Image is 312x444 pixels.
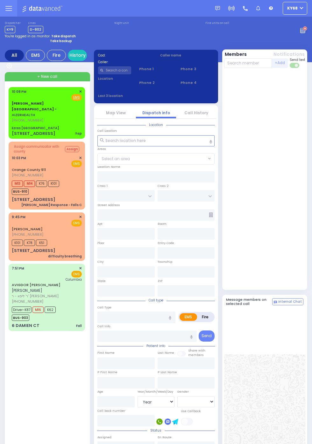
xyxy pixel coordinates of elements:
span: [PERSON_NAME] [12,288,42,293]
span: Call type [145,298,167,303]
span: Select an area [102,156,130,162]
span: 9:45 PM [12,215,25,219]
small: Share with [188,348,205,352]
label: Last 3 location [98,93,156,98]
span: ר' ליפא - ר' [PERSON_NAME] [12,293,80,299]
span: [PERSON_NAME][GEOGRAPHIC_DATA] - [12,101,57,112]
img: message.svg [215,6,220,11]
button: Notifications [273,51,305,58]
span: 10:08 PM [12,89,26,94]
span: ✕ [79,155,82,161]
span: BUS-910 [12,189,29,195]
button: Members [225,51,247,58]
span: Internal Chat [278,300,302,304]
a: Dispatch info [142,110,170,115]
span: [PHONE_NUMBER] [12,173,43,178]
label: Cross 2 [158,184,169,188]
span: [PHONE_NUMBER] [12,299,43,304]
label: Cad: [98,53,152,58]
u: EMS [73,95,80,100]
label: Night unit [114,21,129,25]
span: Phone 3 [181,66,214,72]
label: Call Location [97,129,117,133]
span: Assign communicator with county [14,144,64,154]
span: Patient info [143,344,168,348]
span: D-802 [28,26,43,33]
div: All [5,50,24,61]
label: Use Callback [181,409,201,413]
div: EMS [26,50,45,61]
label: State [97,279,106,283]
label: Gender [177,389,189,394]
div: [PERSON_NAME] Response - Falls C [21,203,82,207]
span: Phone 2 [139,80,173,85]
label: EMS [180,313,197,321]
span: Status [147,428,165,433]
label: Areas [97,147,106,151]
label: Dispatcher [5,21,21,25]
div: Ezras [GEOGRAPHIC_DATA] [12,126,59,130]
span: ✕ [79,89,82,94]
span: M14 [24,181,35,187]
div: Year/Month/Week/Day [138,389,175,394]
label: Fire units on call [205,21,229,25]
label: Street Address [97,203,120,207]
a: Map View [106,110,126,115]
label: Caller: [98,60,152,64]
label: Entry Code [158,241,174,245]
span: K62 [45,307,56,313]
a: Orange County 911 [12,167,46,172]
label: City [97,260,103,264]
span: [PHONE_NUMBER] [12,118,43,123]
a: AVIGDOR [PERSON_NAME] [12,282,60,287]
input: Search location here [97,135,215,147]
span: ky68 [287,5,298,11]
label: Call Info [97,324,110,329]
a: AIZERHEALTH [12,101,57,117]
label: First Name [97,351,115,355]
div: 6 DAMIEN CT [12,322,39,329]
div: [STREET_ADDRESS] [12,196,55,203]
span: Send text [290,57,305,62]
span: ✕ [79,266,82,271]
label: Room [158,222,167,226]
label: Floor [97,241,104,245]
span: K76 [36,181,47,187]
span: K101 [48,181,59,187]
label: Lines [28,21,43,25]
img: comment-alt.png [274,301,277,304]
button: Send [199,330,215,342]
label: Caller name [160,53,214,58]
a: [PERSON_NAME] [12,226,43,232]
a: Call History [184,110,208,115]
span: Phone 4 [181,80,214,85]
span: [PHONE_NUMBER] [12,232,43,237]
span: KY9 [5,26,15,33]
span: Columbia [66,277,82,282]
div: difficulty breathing [48,254,82,259]
span: + New call [37,74,57,79]
strong: Take backup [50,39,72,43]
h5: Message members on selected call [226,298,273,306]
span: BUS-903 [12,314,29,321]
button: Internal Chat [272,298,303,305]
label: Assigned [97,435,111,440]
span: K101 [12,240,23,246]
span: Driver-K87 [12,307,32,313]
div: [STREET_ADDRESS] [12,130,55,137]
span: ✕ [79,214,82,220]
label: Township [158,260,172,264]
a: History [68,50,87,61]
span: K51 [36,240,47,246]
label: Apt [97,222,103,226]
span: M16 [32,307,44,313]
span: EMS [71,271,82,277]
span: M13 [12,181,23,187]
label: Last Name [158,351,174,355]
div: Fire [47,50,66,61]
label: Location Name [97,165,120,169]
span: Location [146,122,166,127]
label: Call back number [97,409,125,413]
span: K78 [24,240,35,246]
label: Age [97,389,103,394]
